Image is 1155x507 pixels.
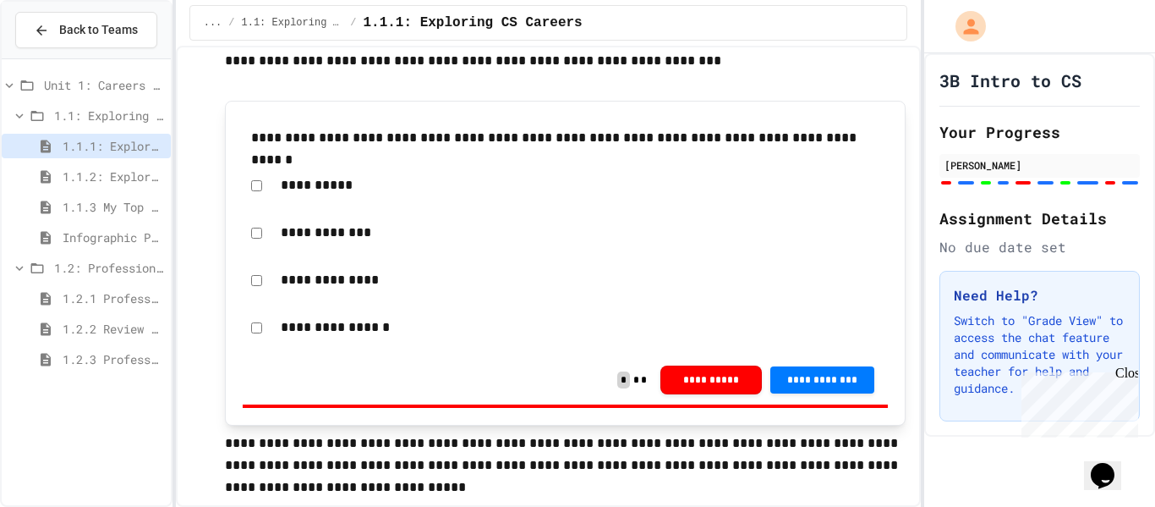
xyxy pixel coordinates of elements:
iframe: chat widget [1084,439,1138,490]
h1: 3B Intro to CS [939,69,1081,92]
span: 1.1: Exploring CS Careers [54,107,164,124]
span: 1.1.1: Exploring CS Careers [363,13,582,33]
div: Chat with us now!Close [7,7,117,107]
span: Back to Teams [59,21,138,39]
h3: Need Help? [954,285,1125,306]
div: My Account [938,7,990,46]
p: Switch to "Grade View" to access the chat feature and communicate with your teacher for help and ... [954,312,1125,397]
span: 1.1.1: Exploring CS Careers [63,137,164,155]
span: 1.2.3 Professional Communication Challenge [63,350,164,368]
span: / [228,16,234,30]
span: 1.1: Exploring CS Careers [242,16,344,30]
span: Infographic Project: Your favorite CS [63,229,164,246]
iframe: chat widget [1015,366,1138,438]
span: 1.1.3 My Top 3 CS Careers! [63,198,164,216]
h2: Your Progress [939,120,1140,144]
div: [PERSON_NAME] [944,157,1135,173]
span: 1.2: Professional Communication [54,259,164,277]
span: 1.2.2 Review - Professional Communication [63,320,164,338]
span: / [350,16,356,30]
h2: Assignment Details [939,207,1140,230]
span: 1.2.1 Professional Communication [63,289,164,307]
span: ... [204,16,222,30]
span: Unit 1: Careers & Professionalism [44,76,164,94]
button: Back to Teams [15,12,157,48]
span: 1.1.2: Exploring CS Careers - Review [63,168,164,185]
div: No due date set [939,237,1140,257]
